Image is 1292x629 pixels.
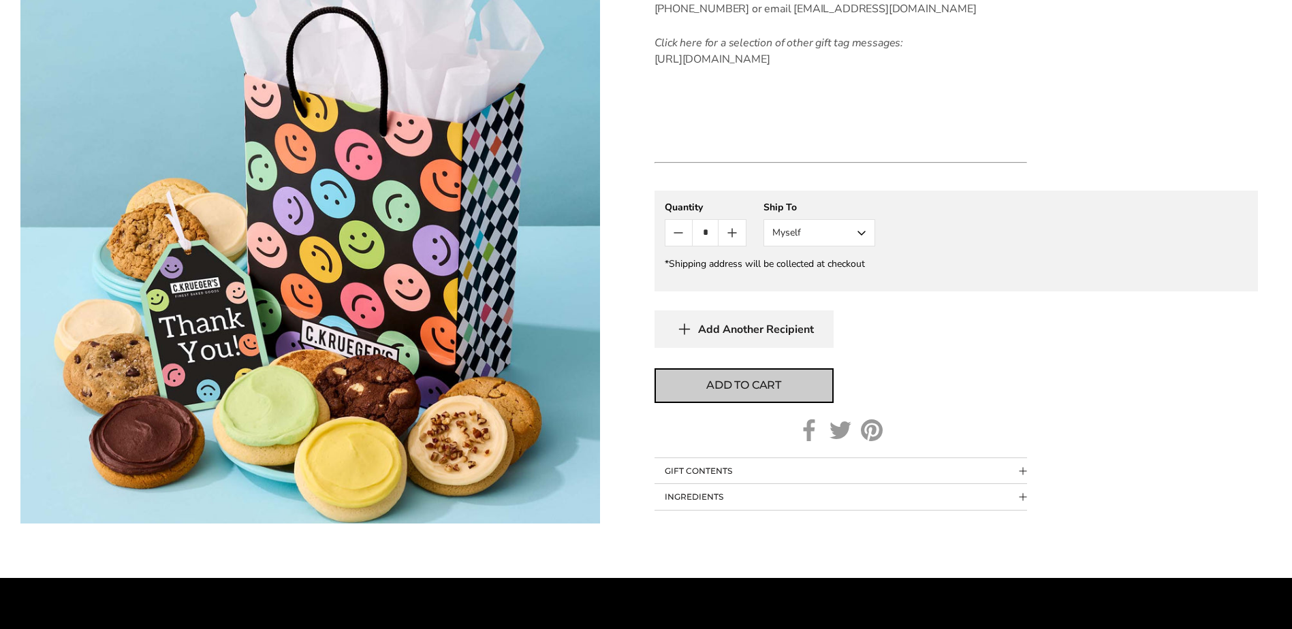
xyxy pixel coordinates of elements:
button: Add Another Recipient [655,310,834,348]
input: Quantity [692,220,719,246]
span: Add Another Recipient [698,323,814,336]
button: Count plus [719,220,745,246]
iframe: Sign Up via Text for Offers [11,577,141,618]
div: Ship To [763,201,875,214]
a: Pinterest [861,419,883,441]
button: Add to cart [655,368,834,403]
a: Facebook [798,419,820,441]
gfm-form: New recipient [655,191,1258,291]
button: Count minus [665,220,692,246]
span: Add to cart [706,377,781,393]
span: [URL][DOMAIN_NAME] [655,52,770,67]
button: Collapsible block button [655,484,1027,510]
a: Twitter [830,419,851,441]
button: Myself [763,219,875,246]
button: Collapsible block button [655,458,1027,484]
div: *Shipping address will be collected at checkout [665,257,1248,270]
em: Click here for a selection of other gift tag messages: [655,35,904,50]
div: Quantity [665,201,746,214]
